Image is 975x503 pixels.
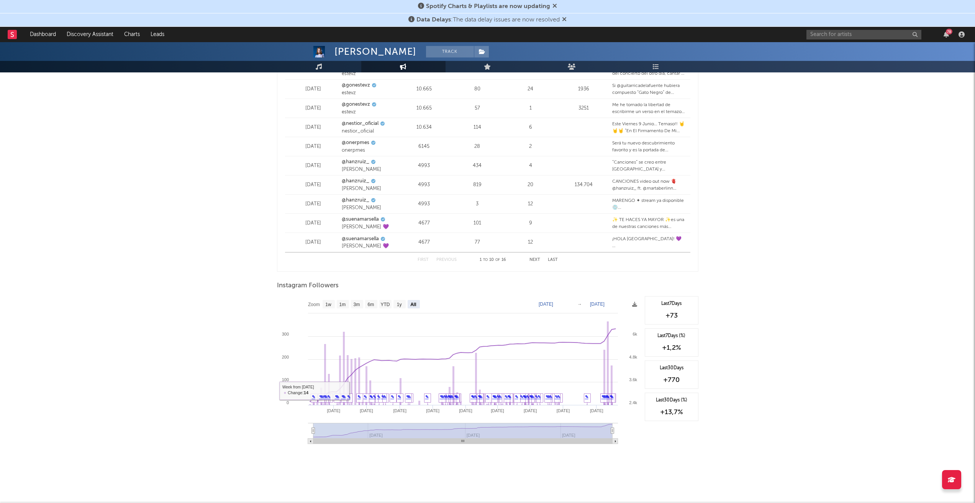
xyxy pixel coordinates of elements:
[459,408,472,413] text: [DATE]
[452,220,502,227] div: 101
[319,395,323,399] a: ✎
[590,301,605,307] text: [DATE]
[629,377,637,382] text: 3.6k
[452,124,502,131] div: 114
[353,302,360,307] text: 3m
[426,3,550,10] span: Spotify Charts & Playlists are now updating
[452,200,502,208] div: 3
[478,395,481,399] a: ✎
[289,85,338,93] div: [DATE]
[399,239,449,246] div: 4677
[342,204,395,212] div: [PERSON_NAME]
[289,239,338,246] div: [DATE]
[342,82,370,89] a: @gonestevz
[342,147,395,154] div: onerpmes
[397,302,401,307] text: 1y
[529,395,533,399] a: ✎
[486,395,490,399] a: ✎
[342,177,369,185] a: @hanzruiz_
[399,220,449,227] div: 4677
[440,395,443,399] a: ✎
[506,124,555,131] div: 6
[289,181,338,189] div: [DATE]
[393,408,406,413] text: [DATE]
[495,258,500,262] span: of
[308,302,320,307] text: Zoom
[391,395,394,399] a: ✎
[289,143,338,151] div: [DATE]
[506,200,555,208] div: 12
[342,235,379,243] a: @suenamarsella
[416,17,451,23] span: Data Delays
[491,408,504,413] text: [DATE]
[399,124,449,131] div: 10.634
[425,395,429,399] a: ✎
[452,162,502,170] div: 434
[649,397,694,404] div: Last 30 Days (%)
[806,30,921,39] input: Search for artists
[342,128,395,135] div: nestior_oficial
[506,105,555,112] div: 1
[585,395,588,399] a: ✎
[526,395,529,399] a: ✎
[381,395,385,399] a: ✎
[289,124,338,131] div: [DATE]
[364,395,367,399] a: ✎
[577,301,582,307] text: →
[946,29,952,34] div: 78
[549,395,552,399] a: ✎
[515,395,518,399] a: ✎
[383,395,387,399] a: ✎
[347,395,351,399] a: ✎
[452,143,502,151] div: 28
[612,236,686,249] div: ¡HOLA [GEOGRAPHIC_DATA]! 💜 Que ganas de volver a tocar en casa! Es un auténtico placer que @indie...
[342,197,369,204] a: @hanzruiz_
[342,139,369,147] a: @onerpmes
[342,108,395,116] div: estevz
[282,377,288,382] text: 100
[399,85,449,93] div: 10.665
[452,85,502,93] div: 80
[559,85,608,93] div: 1936
[341,395,345,399] a: ✎
[612,102,686,115] div: Me he tomado la libertad de escribirme un verso en el temazo de @martaberlinn Hope u Like it❤️ #c...
[327,395,331,399] a: ✎
[454,395,457,399] a: ✎
[327,408,340,413] text: [DATE]
[289,105,338,112] div: [DATE]
[601,395,605,399] a: ✎
[399,181,449,189] div: 4993
[523,408,537,413] text: [DATE]
[399,105,449,112] div: 10.665
[612,82,686,96] div: Si @guitarricadelafuente hubiera compuesto “Gato Negro” de @martaberlinn #cover #musica #madrid #...
[399,143,449,151] div: 6145
[360,408,373,413] text: [DATE]
[436,258,457,262] button: Previous
[612,159,686,173] div: “Canciones” se creo entre [GEOGRAPHIC_DATA] y [GEOGRAPHIC_DATA]. La primera gran parte en @elterc...
[443,395,447,399] a: ✎
[506,220,555,227] div: 9
[325,302,331,307] text: 1w
[559,181,608,189] div: 134.704
[629,400,637,405] text: 2.4k
[562,17,567,23] span: Dismiss
[342,120,379,128] a: @nestior_oficial
[377,395,380,399] a: ✎
[559,105,608,112] div: 3251
[610,395,613,399] a: ✎
[334,46,416,57] div: [PERSON_NAME]
[629,355,637,359] text: 4.8k
[483,258,488,262] span: to
[418,258,429,262] button: First
[520,395,523,399] a: ✎
[649,343,694,352] div: +1,2 %
[286,400,288,405] text: 0
[612,140,686,154] div: Será tu nuevo descubrimiento favorito y es la portada de #FreshFinds España 💚 en @spotifyspain ¡N...
[590,408,603,413] text: [DATE]
[398,395,401,399] a: ✎
[556,408,570,413] text: [DATE]
[145,27,170,42] a: Leads
[277,281,339,290] span: Instagram Followers
[369,395,373,399] a: ✎
[312,395,315,399] a: ✎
